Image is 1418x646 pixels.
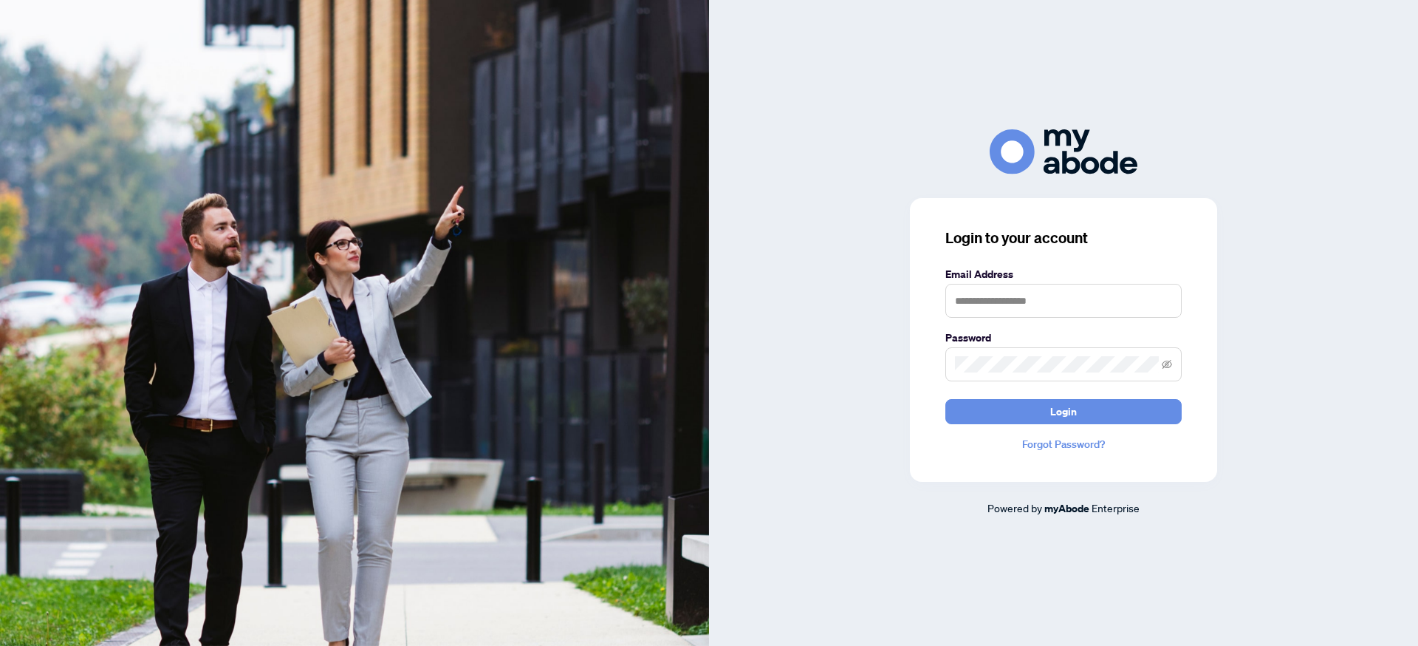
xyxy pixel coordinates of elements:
[1050,400,1077,424] span: Login
[1044,500,1089,517] a: myAbode
[987,501,1042,514] span: Powered by
[990,129,1137,174] img: ma-logo
[1162,359,1172,370] span: eye-invisible
[945,399,1182,424] button: Login
[1092,501,1140,514] span: Enterprise
[945,436,1182,452] a: Forgot Password?
[945,228,1182,248] h3: Login to your account
[945,266,1182,282] label: Email Address
[945,330,1182,346] label: Password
